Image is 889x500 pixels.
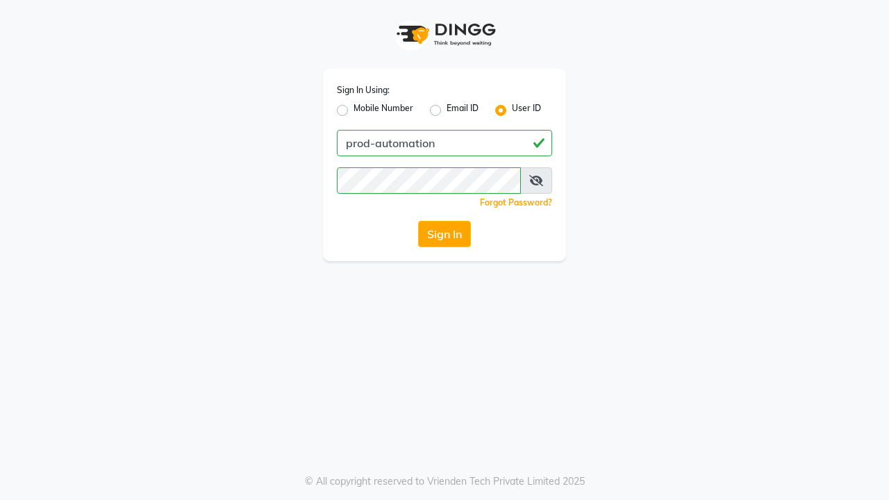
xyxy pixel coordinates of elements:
[337,130,552,156] input: Username
[480,197,552,208] a: Forgot Password?
[418,221,471,247] button: Sign In
[337,84,390,97] label: Sign In Using:
[389,14,500,55] img: logo1.svg
[512,102,541,119] label: User ID
[447,102,479,119] label: Email ID
[354,102,413,119] label: Mobile Number
[337,167,521,194] input: Username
